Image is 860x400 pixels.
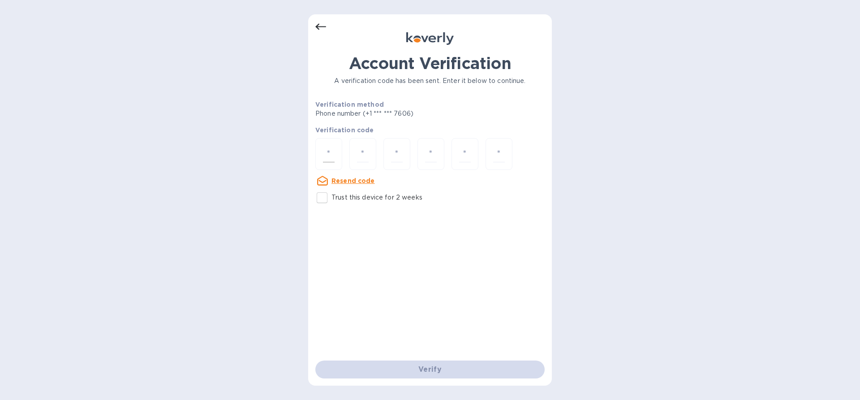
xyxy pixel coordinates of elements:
p: Trust this device for 2 weeks [331,193,422,202]
p: Phone number (+1 *** *** 7606) [315,109,482,118]
u: Resend code [331,177,375,184]
p: Verification code [315,126,545,135]
b: Verification method [315,101,384,108]
h1: Account Verification [315,54,545,73]
p: A verification code has been sent. Enter it below to continue. [315,76,545,86]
